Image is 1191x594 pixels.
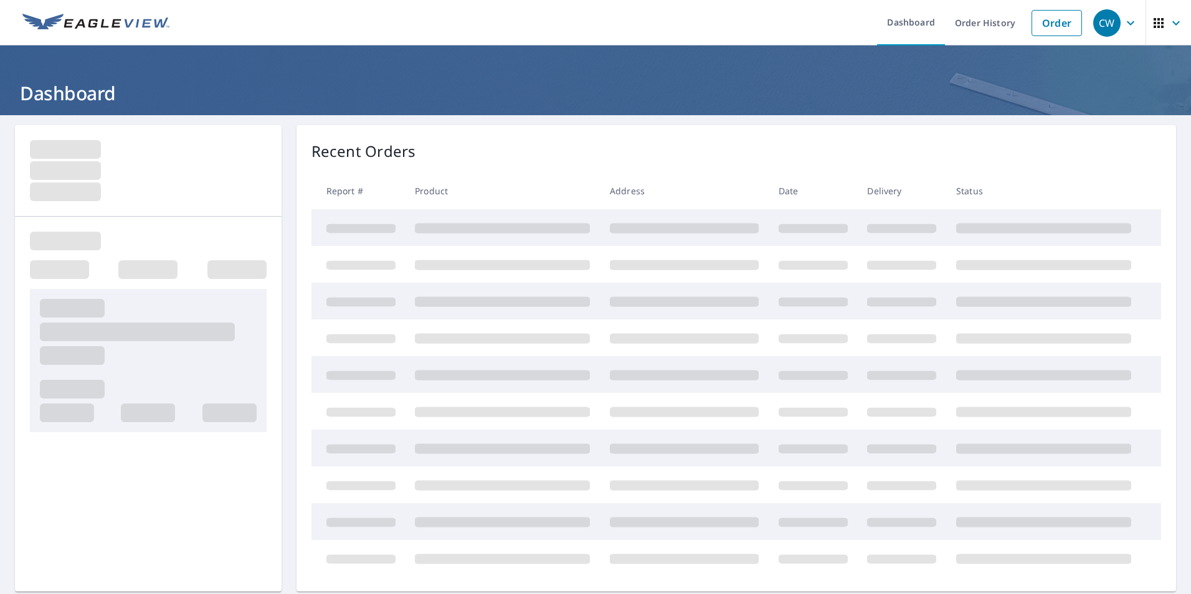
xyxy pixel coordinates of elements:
th: Date [769,172,858,209]
a: Order [1032,10,1082,36]
th: Status [946,172,1141,209]
th: Delivery [857,172,946,209]
th: Address [600,172,769,209]
p: Recent Orders [311,140,416,163]
h1: Dashboard [15,80,1176,106]
img: EV Logo [22,14,169,32]
th: Product [405,172,600,209]
div: CW [1093,9,1121,37]
th: Report # [311,172,406,209]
